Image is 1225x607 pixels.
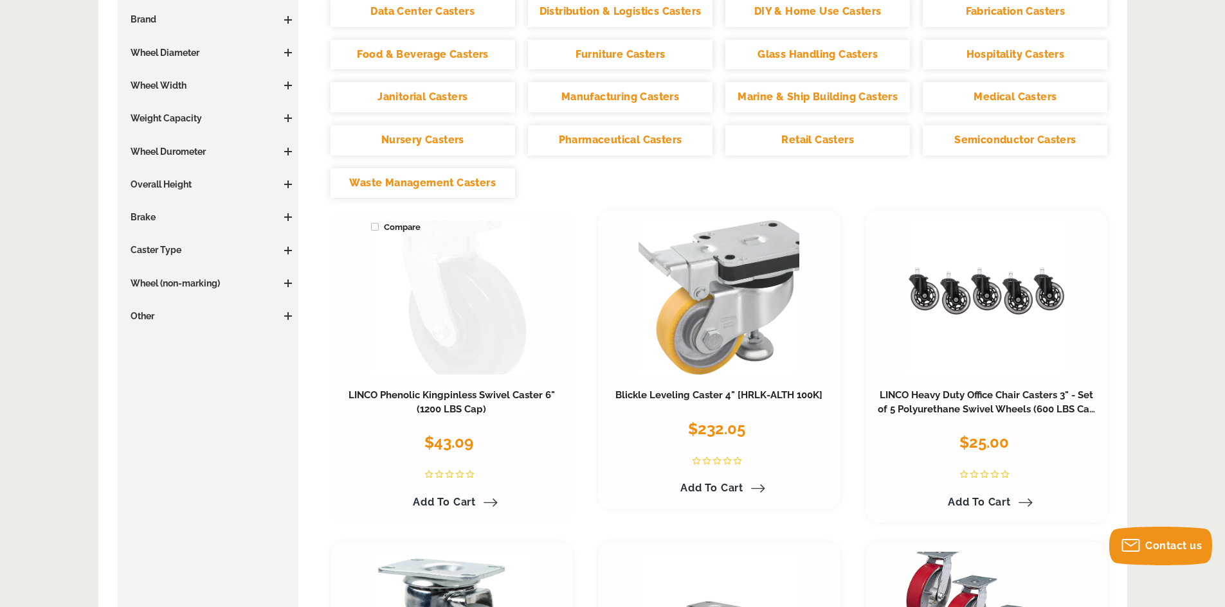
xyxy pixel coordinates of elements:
h3: Wheel Width [124,79,293,92]
h3: Wheel (non-marking) [124,277,293,290]
a: Add to Cart [673,477,765,499]
a: Marine & Ship Building Casters [725,82,910,112]
a: LINCO Heavy Duty Office Chair Casters 3" - Set of 5 Polyurethane Swivel Wheels (600 LBS Cap Combi... [878,389,1096,429]
h3: Brand [124,13,293,26]
span: Compare [371,220,421,234]
a: Manufacturing Casters [528,82,712,112]
a: Furniture Casters [528,40,712,70]
h3: Other [124,310,293,322]
a: Add to Cart [940,491,1033,513]
a: Blickle Leveling Caster 4" [HRLK-ALTH 100K] [615,389,822,401]
span: Add to Cart [948,496,1011,508]
h3: Wheel Durometer [124,145,293,158]
a: Pharmaceutical Casters [528,125,712,155]
h3: Wheel Diameter [124,46,293,59]
h3: Caster Type [124,243,293,256]
span: Add to Cart [680,482,743,494]
h3: Overall Height [124,178,293,191]
a: Retail Casters [725,125,910,155]
a: Medical Casters [923,82,1107,112]
h3: Weight Capacity [124,112,293,125]
span: Add to Cart [413,496,476,508]
a: Food & Beverage Casters [331,40,515,70]
a: LINCO Phenolic Kingpinless Swivel Caster 6" (1200 LBS Cap) [349,389,555,415]
button: Contact us [1109,527,1212,565]
a: Semiconductor Casters [923,125,1107,155]
span: Contact us [1145,540,1202,552]
a: Waste Management Casters [331,168,515,198]
h3: Brake [124,211,293,224]
span: $43.09 [424,433,473,452]
a: Glass Handling Casters [725,40,910,70]
span: $25.00 [959,433,1009,452]
a: Nursery Casters [331,125,515,155]
a: Janitorial Casters [331,82,515,112]
a: Add to Cart [405,491,498,513]
span: $232.05 [688,419,745,438]
a: Hospitality Casters [923,40,1107,70]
